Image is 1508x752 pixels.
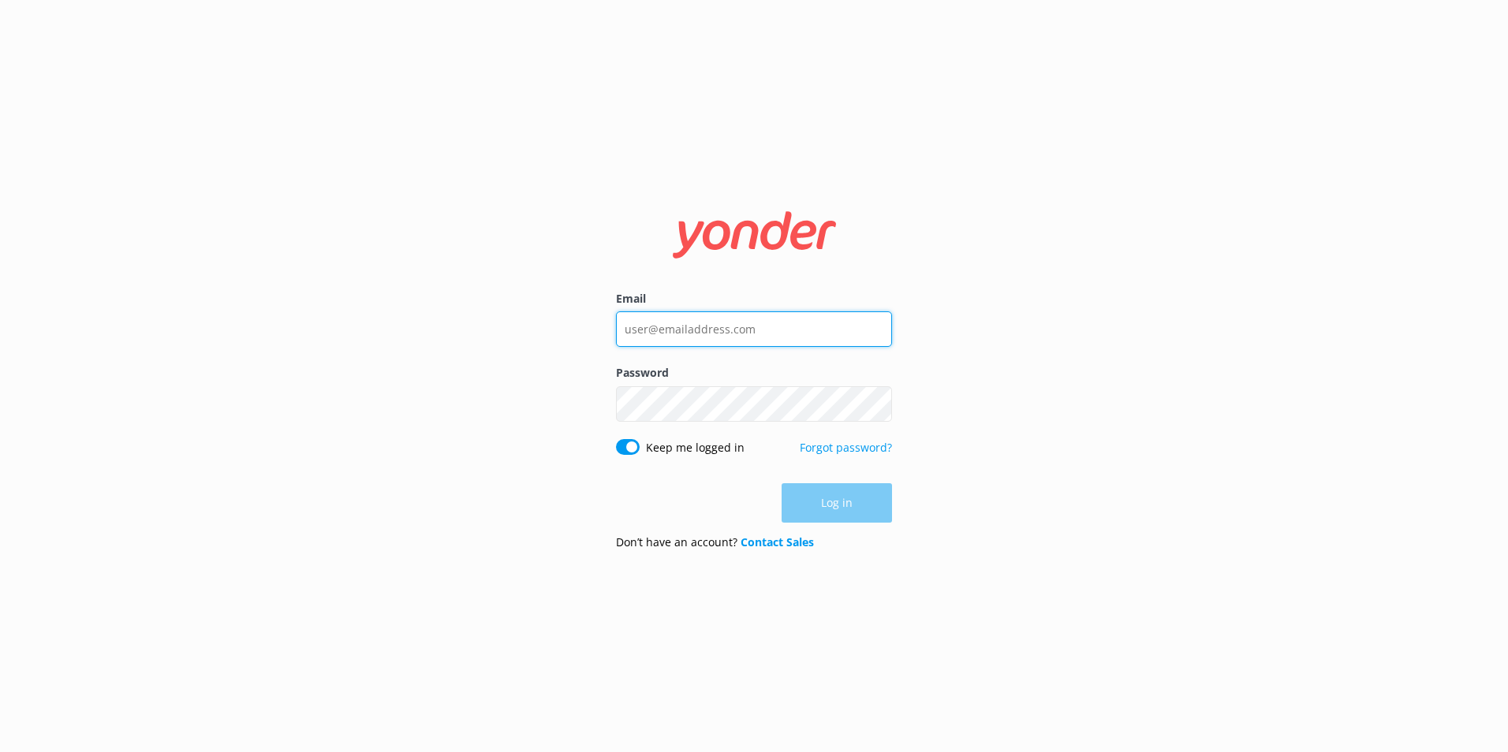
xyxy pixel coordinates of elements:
[800,440,892,455] a: Forgot password?
[616,534,814,551] p: Don’t have an account?
[741,534,814,549] a: Contact Sales
[616,311,892,347] input: user@emailaddress.com
[616,364,892,382] label: Password
[860,388,892,419] button: Show password
[616,290,892,307] label: Email
[646,439,745,456] label: Keep me logged in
